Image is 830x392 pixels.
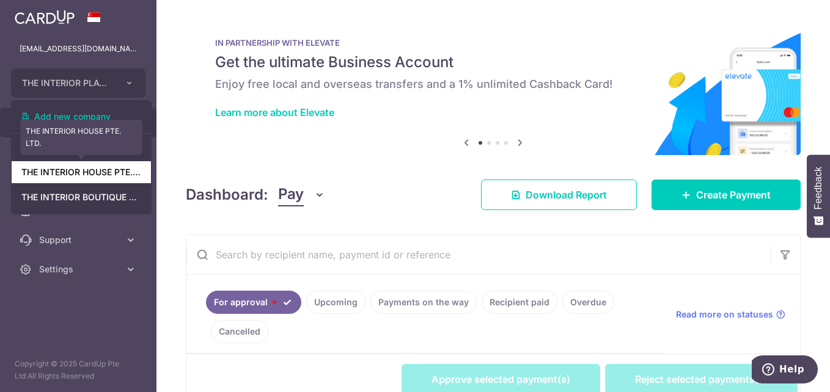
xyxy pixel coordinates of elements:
a: THE INTERIOR PLACE PTE. LTD. [12,136,151,158]
a: Cancelled [211,320,268,343]
span: Download Report [526,187,607,202]
span: Support [39,234,120,246]
a: THE INTERIOR BOUTIQUE PRIVATE LIMITED [12,186,151,208]
button: Pay [278,183,325,206]
span: THE INTERIOR PLACE PTE. LTD. [22,77,112,89]
a: Overdue [562,291,614,314]
a: THE INTERIOR HOUSE PTE. LTD. [12,161,151,183]
a: Recipient paid [482,291,557,314]
a: Read more on statuses [676,308,785,321]
p: IN PARTNERSHIP WITH ELEVATE [215,38,771,48]
div: THE INTERIOR HOUSE PTE. LTD. [20,120,142,155]
span: Feedback [813,167,824,209]
a: Create Payment [652,180,801,210]
ul: THE INTERIOR PLACE PTE. LTD. [11,100,152,214]
input: Search by recipient name, payment id or reference [186,235,771,274]
span: Settings [39,263,120,275]
p: [EMAIL_ADDRESS][DOMAIN_NAME] [20,43,137,55]
span: Pay [278,183,304,206]
h6: Enjoy free local and overseas transfers and a 1% unlimited Cashback Card! [215,77,771,92]
img: CardUp [15,10,75,24]
a: Upcoming [306,291,365,314]
h4: Dashboard: [186,184,268,206]
img: Renovation banner [186,18,801,155]
a: For approval [206,291,301,314]
span: Read more on statuses [676,308,773,321]
a: Download Report [481,180,637,210]
a: Payments on the way [370,291,477,314]
a: Add new company [12,106,151,128]
iframe: Opens a widget where you can find more information [752,355,818,386]
button: THE INTERIOR PLACE PTE. LTD. [11,68,145,98]
button: Feedback - Show survey [807,154,830,238]
a: Learn more about Elevate [215,106,334,118]
h5: Get the ultimate Business Account [215,53,771,72]
span: Create Payment [696,187,771,202]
